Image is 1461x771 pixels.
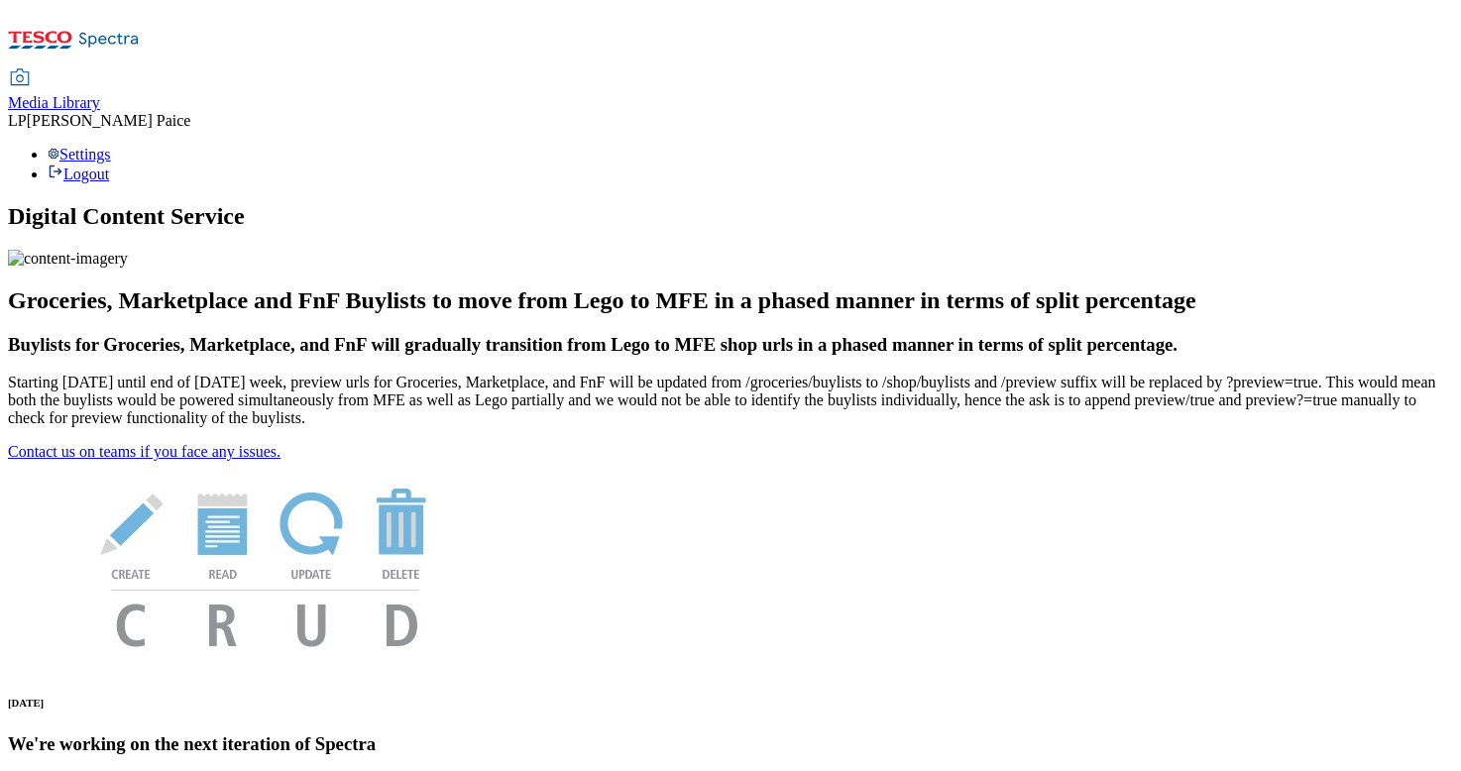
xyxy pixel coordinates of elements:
[48,165,109,182] a: Logout
[8,443,281,460] a: Contact us on teams if you face any issues.
[8,697,1453,709] h6: [DATE]
[8,334,1453,356] h3: Buylists for Groceries, Marketplace, and FnF will gradually transition from Lego to MFE shop urls...
[8,461,523,668] img: News Image
[8,70,100,112] a: Media Library
[8,203,1453,230] h1: Digital Content Service
[8,250,128,268] img: content-imagery
[48,146,111,163] a: Settings
[8,112,27,129] span: LP
[27,112,191,129] span: [PERSON_NAME] Paice
[8,374,1453,427] p: Starting [DATE] until end of [DATE] week, preview urls for Groceries, Marketplace, and FnF will b...
[8,94,100,111] span: Media Library
[8,733,1453,755] h3: We're working on the next iteration of Spectra
[8,287,1453,314] h2: Groceries, Marketplace and FnF Buylists to move from Lego to MFE in a phased manner in terms of s...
